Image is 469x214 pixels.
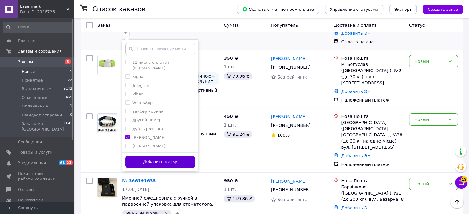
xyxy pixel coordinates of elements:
[97,23,110,28] span: Заказ
[132,127,163,131] label: дубль розетка
[341,161,404,168] div: Наложенный платеж
[18,171,57,182] span: Показатели работы компании
[132,118,162,122] label: другой номер
[224,114,238,119] span: 450 ₴
[18,160,46,166] span: Уведомления
[341,113,404,119] div: Нова Пошта
[271,178,307,184] a: [PERSON_NAME]
[98,178,117,197] img: Фото товару
[455,176,467,189] button: Чат с покупателем13
[70,69,72,75] span: 5
[277,133,290,138] span: 100%
[341,39,404,45] div: Оплата на счет
[59,160,66,165] span: 68
[242,6,314,12] span: Скачать отчет по пром-оплате
[18,150,53,155] span: Товары и услуги
[65,59,71,64] span: 5
[64,121,72,132] span: 1645
[423,5,463,14] button: Создать заказ
[98,58,117,72] img: Фото товару
[98,114,117,133] img: Фото товару
[224,123,236,127] span: 1 шт.
[22,69,35,75] span: Новые
[224,23,239,28] span: Сумма
[341,184,404,202] div: Барвінкове ([GEOGRAPHIC_DATA].), №1 (до 200 кг): вул. Базарна, 8
[224,56,238,61] span: 350 ₴
[122,196,213,213] a: Именной ежедневник с ручкой в подарочной упаковке для стоматолога, текст можно изменить
[271,55,307,62] a: [PERSON_NAME]
[277,75,308,79] span: Без рейтинга
[22,95,48,100] span: Отмененные
[18,59,33,65] span: Заказы
[97,113,117,133] a: Фото товару
[22,121,64,132] span: Заказы из [GEOGRAPHIC_DATA]
[277,197,308,202] span: Без рейтинга
[18,187,34,192] span: Отзывы
[20,4,66,9] span: Lasermark
[20,9,74,15] div: Ваш ID: 2926726
[22,86,51,92] span: Выполненные
[64,95,72,100] span: 3465
[132,135,166,140] label: [PERSON_NAME]
[122,178,156,183] a: № 366191635
[132,109,164,114] label: вайбер чорний
[341,55,404,61] div: Нова Пошта
[414,180,445,187] div: Новый
[341,61,404,86] div: м. Богуслав ([GEOGRAPHIC_DATA].), №2 (до 30 кг): вул. [STREET_ADDRESS]
[132,83,151,88] label: Telegram
[22,103,48,109] span: Оплаченные
[132,100,153,105] label: WhatsApp
[125,156,195,168] button: Добавить метку
[334,23,376,28] span: Доставка и оплата
[125,43,195,55] input: Напишите название метки
[341,178,404,184] div: Нова Пошта
[341,119,404,150] div: [GEOGRAPHIC_DATA] ([GEOGRAPHIC_DATA], [GEOGRAPHIC_DATA].), №38 (до 30 кг на одне місце): вул. [ST...
[132,74,145,79] label: Signal
[132,92,143,96] label: Viber
[224,178,238,183] span: 950 ₴
[389,5,417,14] button: Экспорт
[97,178,117,197] a: Фото товару
[271,65,311,70] span: [PHONE_NUMBER]
[394,7,412,12] span: Экспорт
[428,7,458,12] span: Создать заказ
[271,123,311,128] span: [PHONE_NUMBER]
[68,78,72,83] span: 22
[330,7,378,12] span: Управление статусами
[224,72,252,80] div: 70.96 ₴
[417,6,463,11] a: Создать заказ
[271,187,311,192] span: [PHONE_NUMBER]
[271,23,298,28] span: Покупатель
[414,116,445,123] div: Новый
[3,22,73,33] input: Поиск
[22,112,62,118] span: Ожидает отправки
[237,5,319,14] button: Скачать отчет по пром-оплате
[18,49,62,54] span: Заказы и сообщения
[461,176,467,183] span: 13
[341,97,404,103] div: Наложенный платеж
[66,160,73,165] span: 23
[97,55,117,75] a: Фото товару
[18,38,35,44] span: Главная
[450,196,463,208] button: Наверх
[132,60,170,70] label: 11 числа оплатит [PERSON_NAME]
[70,103,72,109] span: 1
[70,112,72,118] span: 0
[18,139,42,145] span: Сообщения
[409,23,425,28] span: Статус
[93,6,146,13] h1: Список заказов
[341,205,370,210] a: Добавить ЭН
[224,131,252,138] div: 91.24 ₴
[18,197,43,203] span: Покупатели
[22,78,43,83] span: Принятые
[64,86,72,92] span: 9142
[224,187,236,192] span: 1 шт.
[325,5,383,14] button: Управление статусами
[414,58,445,65] div: Новый
[224,64,236,69] span: 1 шт.
[224,195,255,202] div: 149.86 ₴
[341,153,370,158] a: Добавить ЭН
[341,31,370,36] a: Добавить ЭН
[341,89,370,94] a: Добавить ЭН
